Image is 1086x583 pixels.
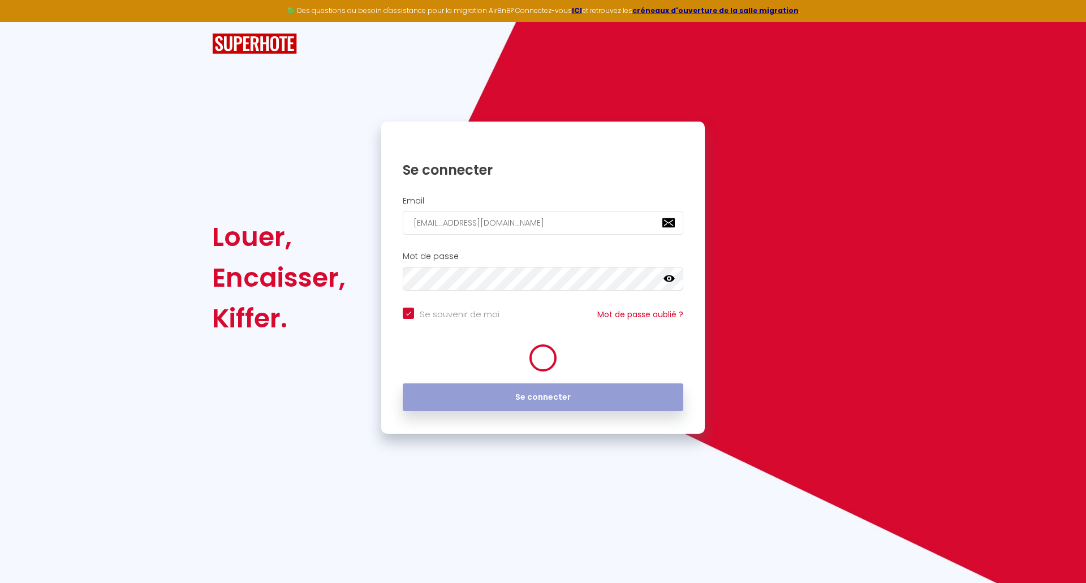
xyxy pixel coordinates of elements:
[597,309,683,320] a: Mot de passe oublié ?
[632,6,799,15] a: créneaux d'ouverture de la salle migration
[403,196,683,206] h2: Email
[212,217,346,257] div: Louer,
[572,6,582,15] a: ICI
[212,257,346,298] div: Encaisser,
[403,252,683,261] h2: Mot de passe
[403,161,683,179] h1: Se connecter
[9,5,43,38] button: Ouvrir le widget de chat LiveChat
[403,211,683,235] input: Ton Email
[212,298,346,339] div: Kiffer.
[212,33,297,54] img: SuperHote logo
[403,383,683,412] button: Se connecter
